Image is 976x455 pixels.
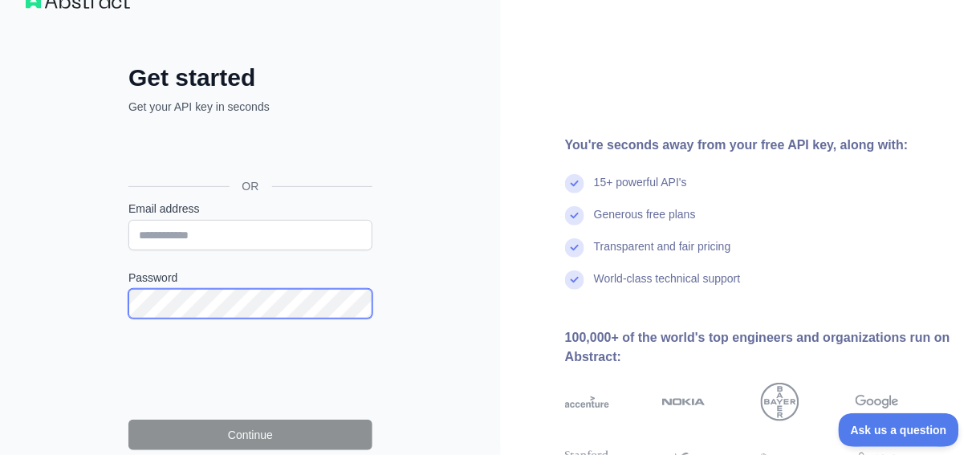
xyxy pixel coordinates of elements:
div: Transparent and fair pricing [594,238,731,270]
h2: Get started [128,63,372,92]
div: You're seconds away from your free API key, along with: [565,136,950,155]
div: 15+ powerful API's [594,174,687,206]
button: Continue [128,420,372,450]
img: nokia [662,383,706,421]
img: check mark [565,270,584,290]
label: Email address [128,201,372,217]
p: Get your API key in seconds [128,99,372,115]
div: Generous free plans [594,206,696,238]
div: 100,000+ of the world's top engineers and organizations run on Abstract: [565,328,950,367]
img: check mark [565,174,584,193]
iframe: reCAPTCHA [128,338,372,400]
img: bayer [761,383,799,421]
label: Password [128,270,372,286]
img: check mark [565,206,584,225]
img: google [856,383,900,421]
span: OR [230,178,272,194]
div: World-class technical support [594,270,741,303]
img: check mark [565,238,584,258]
img: accenture [565,383,609,421]
iframe: Toggle Customer Support [839,413,960,447]
iframe: Sign in with Google Button [120,132,377,168]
